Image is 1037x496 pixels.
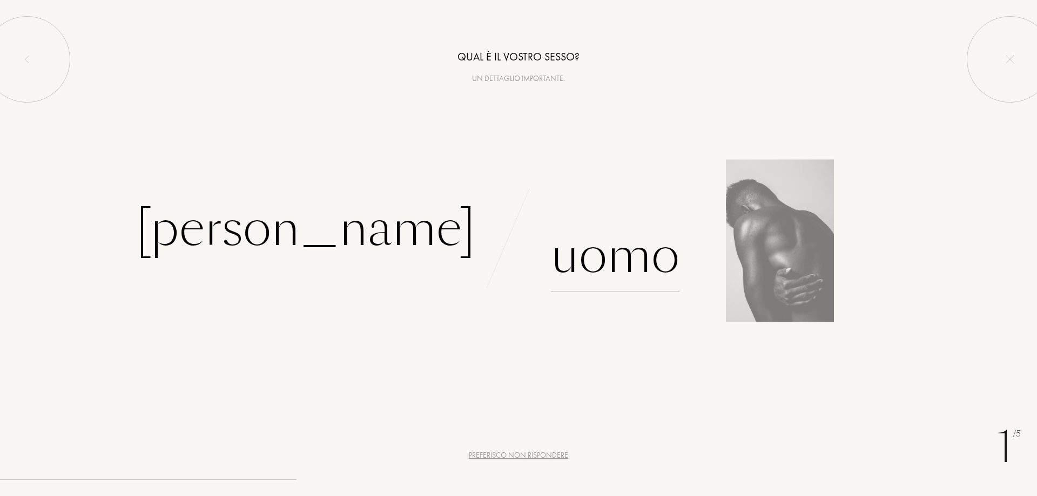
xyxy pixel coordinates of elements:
[469,450,568,461] div: Preferisco non rispondere
[551,219,679,292] div: Uomo
[136,192,475,265] div: [PERSON_NAME]
[1013,428,1021,440] span: /5
[23,55,31,64] img: left_onboard.svg
[996,415,1021,480] div: 1
[1006,55,1014,64] img: quit_onboard.svg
